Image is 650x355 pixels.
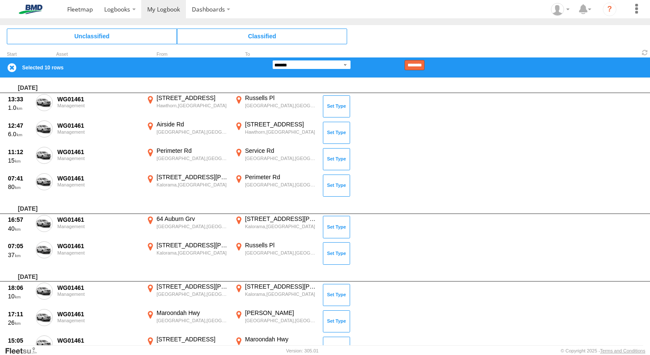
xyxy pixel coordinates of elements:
[157,241,228,249] div: [STREET_ADDRESS][PERSON_NAME]
[157,283,228,290] div: [STREET_ADDRESS][PERSON_NAME]
[8,157,31,164] div: 15
[245,120,317,128] div: [STREET_ADDRESS]
[561,348,645,353] div: © Copyright 2025 -
[245,129,317,135] div: Hawthorn,[GEOGRAPHIC_DATA]
[157,155,228,161] div: [GEOGRAPHIC_DATA],[GEOGRAPHIC_DATA]
[233,52,318,57] div: To
[5,346,44,355] a: Visit our Website
[286,348,319,353] div: Version: 305.01
[323,284,350,306] button: Click to Set
[8,104,31,112] div: 1.0
[157,309,228,317] div: Maroondah Hwy
[245,223,317,229] div: Kalorama,[GEOGRAPHIC_DATA]
[9,5,53,14] img: bmd-logo.svg
[157,103,228,109] div: Hawthorn,[GEOGRAPHIC_DATA]
[57,318,140,323] div: Management
[145,173,230,198] label: Click to View Event Location
[57,129,140,135] div: Management
[145,147,230,172] label: Click to View Event Location
[145,215,230,240] label: Click to View Event Location
[145,283,230,307] label: Click to View Event Location
[603,3,616,16] i: ?
[8,130,31,138] div: 6.0
[8,175,31,182] div: 07:41
[57,182,140,187] div: Management
[8,148,31,156] div: 11:12
[245,250,317,256] div: [GEOGRAPHIC_DATA],[GEOGRAPHIC_DATA]
[145,120,230,145] label: Click to View Event Location
[245,103,317,109] div: [GEOGRAPHIC_DATA],[GEOGRAPHIC_DATA]
[157,182,228,188] div: Kalorama,[GEOGRAPHIC_DATA]
[57,310,140,318] div: WG01461
[245,318,317,324] div: [GEOGRAPHIC_DATA],[GEOGRAPHIC_DATA]
[245,291,317,297] div: Kalorama,[GEOGRAPHIC_DATA]
[245,309,317,317] div: [PERSON_NAME]
[8,284,31,292] div: 18:06
[157,173,228,181] div: [STREET_ADDRESS][PERSON_NAME]
[157,291,228,297] div: [GEOGRAPHIC_DATA],[GEOGRAPHIC_DATA]
[7,63,17,73] label: Clear Selection
[56,52,141,57] div: Asset
[57,250,140,255] div: Management
[57,175,140,182] div: WG01461
[157,335,228,343] div: [STREET_ADDRESS]
[8,319,31,326] div: 26
[7,52,32,57] div: Click to Sort
[323,148,350,170] button: Click to Set
[233,215,318,240] label: Click to View Event Location
[145,241,230,266] label: Click to View Event Location
[157,344,228,350] div: [GEOGRAPHIC_DATA],[GEOGRAPHIC_DATA]
[245,147,317,155] div: Service Rd
[157,250,228,256] div: Kalorama,[GEOGRAPHIC_DATA]
[57,216,140,223] div: WG01461
[145,52,230,57] div: From
[57,148,140,156] div: WG01461
[8,242,31,250] div: 07:05
[233,309,318,334] label: Click to View Event Location
[323,122,350,144] button: Click to Set
[8,122,31,129] div: 12:47
[245,155,317,161] div: [GEOGRAPHIC_DATA],[GEOGRAPHIC_DATA]
[233,241,318,266] label: Click to View Event Location
[57,344,140,349] div: Management
[7,29,177,44] span: Click to view Unclassified Trips
[245,173,317,181] div: Perimeter Rd
[640,49,650,57] span: Refresh
[57,156,140,161] div: Management
[57,103,140,108] div: Management
[323,175,350,197] button: Click to Set
[245,182,317,188] div: [GEOGRAPHIC_DATA],[GEOGRAPHIC_DATA]
[57,284,140,292] div: WG01461
[57,242,140,250] div: WG01461
[233,147,318,172] label: Click to View Event Location
[57,337,140,344] div: WG01461
[157,223,228,229] div: [GEOGRAPHIC_DATA],[GEOGRAPHIC_DATA]
[233,173,318,198] label: Click to View Event Location
[57,122,140,129] div: WG01461
[233,120,318,145] label: Click to View Event Location
[323,216,350,238] button: Click to Set
[245,283,317,290] div: [STREET_ADDRESS][PERSON_NAME]
[8,292,31,300] div: 10
[177,29,347,44] span: Click to view Classified Trips
[145,94,230,119] label: Click to View Event Location
[57,292,140,297] div: Management
[157,215,228,223] div: 64 Auburn Grv
[233,283,318,307] label: Click to View Event Location
[245,335,317,343] div: Maroondah Hwy
[8,225,31,232] div: 40
[8,95,31,103] div: 13:33
[245,94,317,102] div: Russells Pl
[323,95,350,117] button: Click to Set
[157,94,228,102] div: [STREET_ADDRESS]
[600,348,645,353] a: Terms and Conditions
[8,310,31,318] div: 17:11
[8,251,31,259] div: 37
[157,129,228,135] div: [GEOGRAPHIC_DATA],[GEOGRAPHIC_DATA]
[323,310,350,332] button: Click to Set
[245,215,317,223] div: [STREET_ADDRESS][PERSON_NAME]
[8,183,31,191] div: 80
[323,242,350,264] button: Click to Set
[157,318,228,324] div: [GEOGRAPHIC_DATA],[GEOGRAPHIC_DATA]
[245,344,317,350] div: [GEOGRAPHIC_DATA],[GEOGRAPHIC_DATA]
